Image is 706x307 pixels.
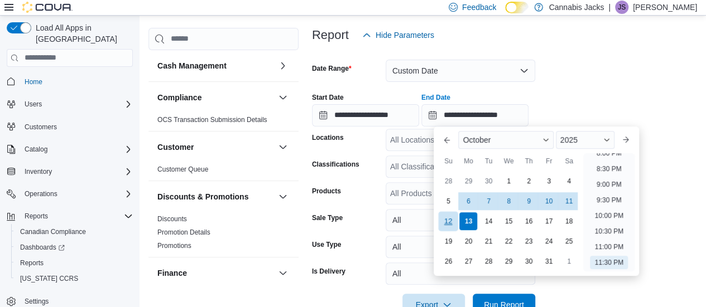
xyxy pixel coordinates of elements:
span: Canadian Compliance [20,227,86,236]
button: Discounts & Promotions [157,191,274,202]
button: Customers [2,119,137,135]
button: Finance [157,267,274,279]
input: Press the down key to enter a popover containing a calendar. Press the escape key to close the po... [421,104,529,126]
a: Customers [20,120,61,134]
button: Reports [11,255,137,271]
h3: Report [312,28,349,42]
button: Previous Month [438,131,456,149]
div: day-13 [459,212,477,230]
div: Th [520,152,537,170]
button: Canadian Compliance [11,224,137,240]
div: day-28 [439,172,457,190]
div: John Shelegey [615,1,628,14]
button: Reports [2,208,137,224]
div: day-10 [540,192,558,210]
span: Home [25,77,42,86]
a: Home [20,75,47,89]
button: Discounts & Promotions [276,190,290,203]
span: Customers [25,123,57,131]
label: Date Range [312,64,352,73]
span: Settings [25,297,49,306]
li: 8:30 PM [592,162,626,176]
span: Catalog [20,143,133,156]
button: Next month [617,131,635,149]
a: [US_STATE] CCRS [16,272,83,285]
span: Hide Parameters [376,30,434,41]
span: Load All Apps in [GEOGRAPHIC_DATA] [31,22,133,45]
div: day-1 [560,252,578,270]
button: Customer [157,142,274,153]
button: Home [2,74,137,90]
button: All [386,209,535,231]
div: day-29 [500,252,517,270]
span: Reports [20,259,44,267]
span: Customer Queue [157,165,208,174]
div: Sa [560,152,578,170]
div: day-26 [439,252,457,270]
h3: Compliance [157,92,201,103]
div: day-18 [560,212,578,230]
a: Customer Queue [157,165,208,173]
ul: Time [583,153,634,271]
div: day-11 [560,192,578,210]
span: Reports [16,256,133,270]
div: day-7 [479,192,497,210]
div: day-5 [439,192,457,210]
div: day-4 [560,172,578,190]
div: Compliance [148,113,299,131]
li: 11:30 PM [590,256,627,269]
button: Reports [20,209,52,223]
div: day-20 [459,232,477,250]
label: Start Date [312,93,344,102]
a: Discounts [157,215,187,223]
div: day-30 [520,252,537,270]
span: Users [20,98,133,111]
span: Home [20,75,133,89]
li: 9:00 PM [592,178,626,191]
button: [US_STATE] CCRS [11,271,137,286]
button: Customer [276,140,290,154]
a: Promotion Details [157,228,210,236]
label: Classifications [312,160,359,169]
button: Custom Date [386,60,535,82]
div: day-19 [439,232,457,250]
a: Reports [16,256,48,270]
span: JS [618,1,626,14]
p: [PERSON_NAME] [633,1,697,14]
input: Press the down key to open a popover containing a calendar. [312,104,419,126]
div: October, 2025 [438,171,579,271]
span: Inventory [20,165,133,178]
div: day-30 [479,172,497,190]
div: Fr [540,152,558,170]
li: 8:00 PM [592,147,626,160]
h3: Cash Management [157,60,227,71]
button: All [386,236,535,258]
label: Is Delivery [312,267,345,276]
div: day-9 [520,192,537,210]
div: day-15 [500,212,517,230]
input: Dark Mode [505,2,529,13]
div: day-12 [439,211,458,231]
a: Promotions [157,242,191,250]
div: day-1 [500,172,517,190]
div: Customer [148,163,299,181]
p: | [608,1,611,14]
button: Operations [2,186,137,202]
button: Cash Management [157,60,274,71]
li: 9:30 PM [592,193,626,207]
div: day-6 [459,192,477,210]
div: day-29 [459,172,477,190]
span: October [463,135,491,144]
span: Promotion Details [157,228,210,237]
span: Feedback [462,2,496,13]
div: Button. Open the year selector. 2025 is currently selected. [556,131,614,149]
div: Button. Open the month selector. October is currently selected. [458,131,553,149]
label: Sale Type [312,213,343,222]
button: All [386,262,535,285]
span: Operations [20,187,133,201]
span: Dashboards [16,241,133,254]
button: Hide Parameters [358,24,439,46]
li: 11:00 PM [590,240,627,254]
a: Dashboards [16,241,69,254]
